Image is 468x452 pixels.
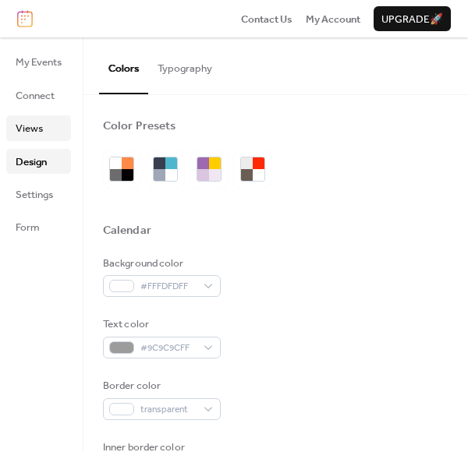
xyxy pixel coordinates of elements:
a: Settings [6,182,71,207]
div: Border color [103,378,218,394]
div: Calendar [103,223,151,238]
span: transparent [140,402,196,418]
a: Connect [6,83,71,108]
span: Form [16,220,40,235]
button: Typography [148,37,222,92]
a: Contact Us [241,11,292,26]
span: Views [16,121,43,136]
button: Colors [99,37,148,94]
button: Upgrade🚀 [374,6,451,31]
a: My Account [306,11,360,26]
div: Color Presets [103,118,175,134]
a: Form [6,214,71,239]
a: Views [6,115,71,140]
span: My Account [306,12,360,27]
span: My Events [16,55,62,70]
span: #FFFDFDFF [140,279,196,295]
span: Design [16,154,47,170]
span: Upgrade 🚀 [381,12,443,27]
div: Background color [103,256,218,271]
span: #9C9C9CFF [140,341,196,356]
a: My Events [6,49,71,74]
a: Design [6,149,71,174]
span: Settings [16,187,53,203]
span: Connect [16,88,55,104]
span: Contact Us [241,12,292,27]
img: logo [17,10,33,27]
div: Text color [103,316,218,332]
